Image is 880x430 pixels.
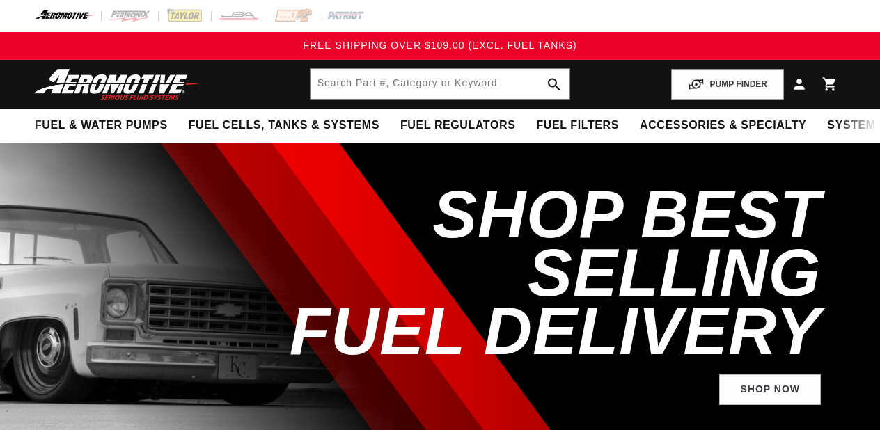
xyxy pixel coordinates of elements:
[30,68,204,101] img: Aeromotive
[526,109,629,142] summary: Fuel Filters
[311,69,570,99] input: Search by Part Number, Category or Keyword
[178,109,390,142] summary: Fuel Cells, Tanks & Systems
[24,109,178,142] summary: Fuel & Water Pumps
[671,69,784,100] button: PUMP FINDER
[226,185,821,360] h2: SHOP BEST SELLING FUEL DELIVERY
[390,109,526,142] summary: Fuel Regulators
[539,69,569,99] button: search button
[719,374,821,406] a: Shop Now
[536,118,619,133] span: Fuel Filters
[640,118,806,133] span: Accessories & Specialty
[629,109,817,142] summary: Accessories & Specialty
[303,40,576,51] span: FREE SHIPPING OVER $109.00 (EXCL. FUEL TANKS)
[189,118,379,133] span: Fuel Cells, Tanks & Systems
[400,118,515,133] span: Fuel Regulators
[35,118,168,133] span: Fuel & Water Pumps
